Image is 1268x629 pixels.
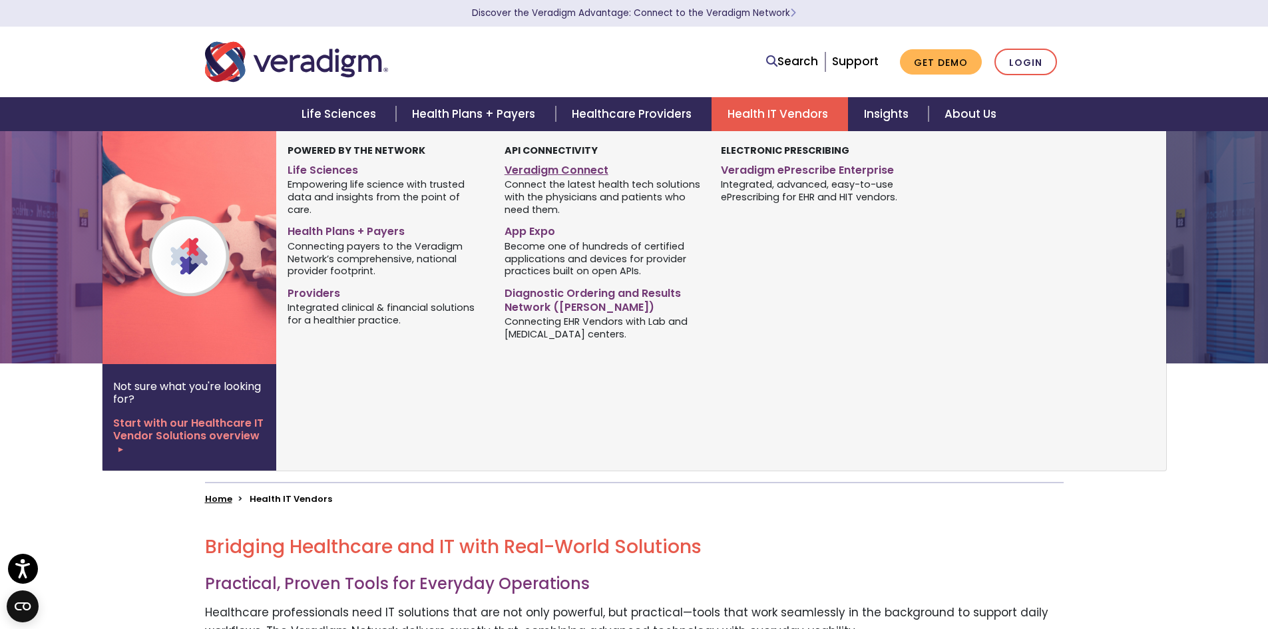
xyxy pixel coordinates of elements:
a: Insights [848,97,929,131]
a: Home [205,493,232,505]
iframe: Drift Chat Widget [1012,533,1252,613]
img: Veradigm logo [205,40,388,84]
a: Life Sciences [288,158,484,178]
a: Life Sciences [286,97,396,131]
a: App Expo [505,220,701,239]
p: Not sure what you're looking for? [113,380,266,405]
h3: Practical, Proven Tools for Everyday Operations [205,574,1064,594]
strong: API Connectivity [505,144,598,157]
a: Diagnostic Ordering and Results Network ([PERSON_NAME]) [505,282,701,315]
h2: Bridging Healthcare and IT with Real-World Solutions [205,536,1064,558]
a: Health Plans + Payers [396,97,555,131]
a: Providers [288,282,484,301]
a: Search [766,53,818,71]
a: Get Demo [900,49,982,75]
a: Discover the Veradigm Advantage: Connect to the Veradigm NetworkLearn More [472,7,796,19]
span: Integrated clinical & financial solutions for a healthier practice. [288,301,484,327]
a: Start with our Healthcare IT Vendor Solutions overview [113,417,266,455]
img: Veradigm Network [103,131,317,364]
strong: Powered by the Network [288,144,425,157]
a: Login [994,49,1057,76]
span: Empowering life science with trusted data and insights from the point of care. [288,178,484,216]
button: Open CMP widget [7,590,39,622]
span: Connecting EHR Vendors with Lab and [MEDICAL_DATA] centers. [505,315,701,341]
span: Connecting payers to the Veradigm Network’s comprehensive, national provider footprint. [288,239,484,278]
a: About Us [929,97,1012,131]
a: Healthcare Providers [556,97,712,131]
a: Health Plans + Payers [288,220,484,239]
a: Support [832,53,879,69]
span: Connect the latest health tech solutions with the physicians and patients who need them. [505,178,701,216]
strong: Electronic Prescribing [721,144,849,157]
span: Become one of hundreds of certified applications and devices for provider practices built on open... [505,239,701,278]
span: Integrated, advanced, easy-to-use ePrescribing for EHR and HIT vendors. [721,178,917,204]
a: Veradigm Connect [505,158,701,178]
a: Veradigm ePrescribe Enterprise [721,158,917,178]
span: Learn More [790,7,796,19]
a: Health IT Vendors [712,97,848,131]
